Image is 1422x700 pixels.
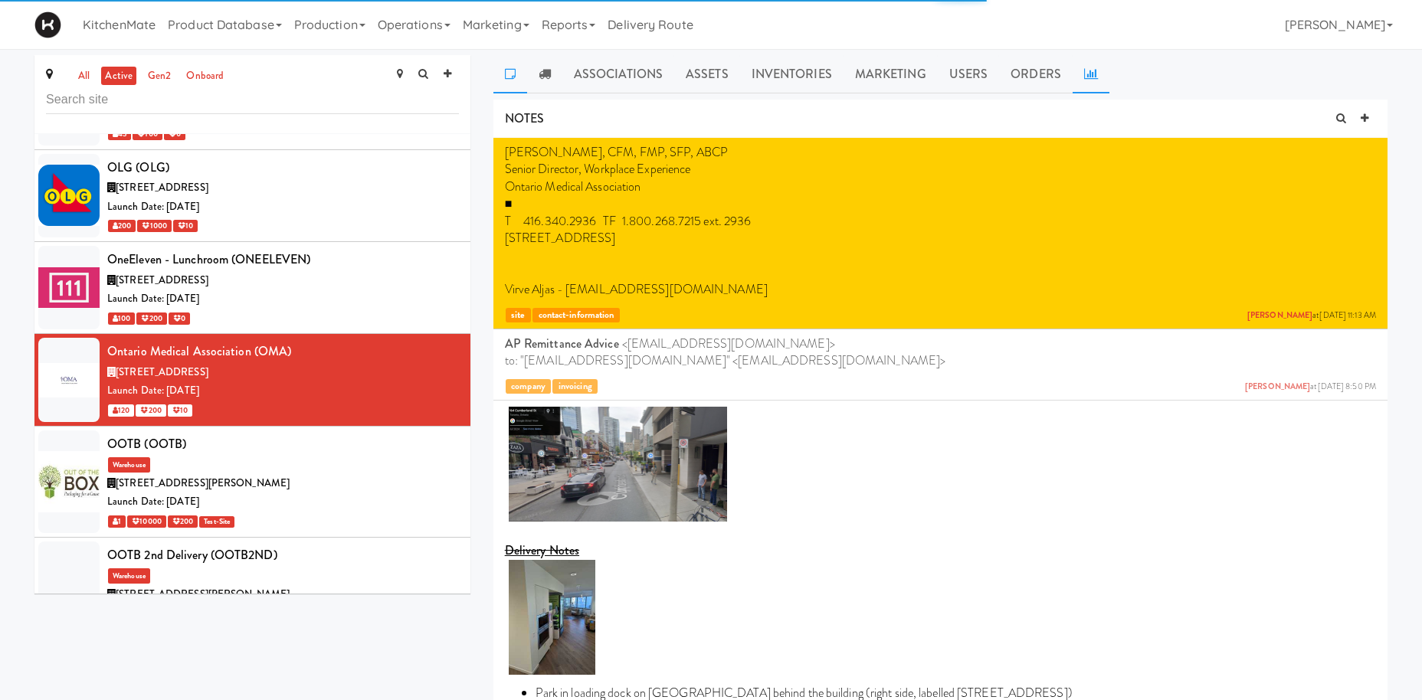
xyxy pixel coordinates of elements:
span: company [506,379,552,394]
span: 0 [169,312,190,325]
a: [PERSON_NAME] [1245,381,1310,392]
a: [PERSON_NAME] [1247,309,1312,321]
p: Virve Aljas - [EMAIL_ADDRESS][DOMAIN_NAME] [505,281,1376,298]
span: 120 [108,404,134,417]
img: dkobwt1zznbkjpsc9xdu.jpg [509,560,595,675]
div: OOTB (OOTB) [107,433,459,456]
span: 0 [164,128,185,140]
div: OLG (OLG) [107,156,459,179]
span: [STREET_ADDRESS] [116,180,208,195]
a: gen2 [144,67,175,86]
a: Marketing [844,55,938,93]
span: 200 [108,220,136,232]
span: [STREET_ADDRESS][PERSON_NAME] [116,587,290,601]
span: at [DATE] 8:50 PM [1245,381,1376,393]
a: onboard [182,67,228,86]
span: 200 [136,404,165,417]
span: 10000 [127,515,166,528]
p: Ontario Medical Association [505,178,1376,195]
span: 200 [168,515,198,528]
strong: AP Remittance Advice [505,335,619,352]
div: Launch Date: [DATE] [107,198,459,217]
li: OLG (OLG)[STREET_ADDRESS]Launch Date: [DATE] 200 1000 10 [34,150,470,242]
span: 45 [108,128,131,140]
span: [STREET_ADDRESS] [116,365,208,379]
input: Search site [46,86,459,114]
span: Test-Site [199,516,234,528]
span: 100 [108,312,135,325]
a: active [101,67,136,86]
p: T 416.340.2936 TF 1.800.268.7215 ext. 2936 [505,213,1376,230]
span: 100 [133,128,162,140]
div: Launch Date: [DATE] [107,381,459,401]
p: Senior Director, Workplace Experience [505,161,1376,178]
p: [PERSON_NAME], CFM, FMP, SFP, ABCP [505,144,1376,161]
span: 200 [136,312,166,325]
p: [STREET_ADDRESS] [505,230,1376,247]
p: ■ [505,195,1376,212]
span: 10 [173,220,198,232]
span: 10 [168,404,192,417]
img: Micromart [34,11,61,38]
li: OOTB (OOTB)Warehouse[STREET_ADDRESS][PERSON_NAME]Launch Date: [DATE] 1 10000 200Test-Site [34,427,470,538]
div: OOTB 2nd Delivery (OOTB2ND) [107,544,459,567]
span: [STREET_ADDRESS] [116,273,208,287]
div: Launch Date: [DATE] [107,289,459,309]
u: Delivery Notes [505,541,579,559]
li: OOTB 2nd Delivery (OOTB2ND)Warehouse[STREET_ADDRESS][PERSON_NAME]Launch Date: [DATE] 1 10000 200T... [34,538,470,649]
span: [STREET_ADDRESS][PERSON_NAME] [116,476,290,490]
a: Associations [562,55,674,93]
span: at [DATE] 11:13 AM [1247,310,1376,322]
div: Ontario Medical Association (OMA) [107,340,459,363]
a: Inventories [740,55,844,93]
span: NOTES [505,110,545,127]
a: Users [938,55,1000,93]
li: Ontario Medical Association (OMA)[STREET_ADDRESS]Launch Date: [DATE] 120 200 10 [34,334,470,426]
a: Orders [999,55,1073,93]
a: Assets [674,55,740,93]
span: invoicing [552,379,598,394]
span: site [506,308,531,322]
span: 1000 [137,220,172,232]
span: Warehouse [108,568,150,584]
li: OneEleven - Lunchroom (ONEELEVEN)[STREET_ADDRESS]Launch Date: [DATE] 100 200 0 [34,242,470,334]
span: <[EMAIL_ADDRESS][DOMAIN_NAME]> [622,335,835,352]
span: Warehouse [108,457,150,473]
img: lv9xee56qkb6hll0bfkp.png [509,407,728,522]
p: to: "[EMAIL_ADDRESS][DOMAIN_NAME]" <[EMAIL_ADDRESS][DOMAIN_NAME]> [505,352,1376,369]
div: Launch Date: [DATE] [107,492,459,512]
a: all [74,67,93,86]
span: 1 [108,515,126,528]
span: contact-information [532,308,620,322]
div: OneEleven - Lunchroom (ONEELEVEN) [107,248,459,271]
